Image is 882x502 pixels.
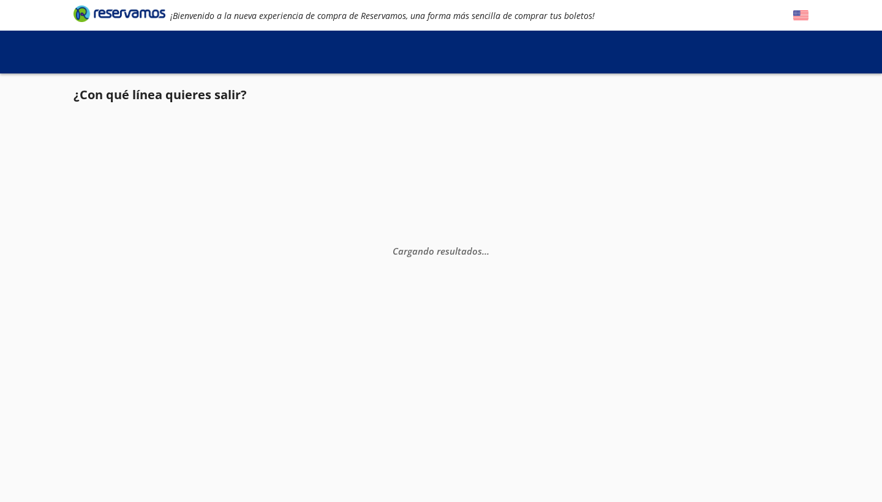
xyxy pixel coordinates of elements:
span: . [487,245,489,257]
em: ¡Bienvenido a la nueva experiencia de compra de Reservamos, una forma más sencilla de comprar tus... [170,10,595,21]
button: English [793,8,809,23]
i: Brand Logo [73,4,165,23]
span: . [482,245,484,257]
span: . [484,245,487,257]
em: Cargando resultados [393,245,489,257]
p: ¿Con qué línea quieres salir? [73,86,247,104]
a: Brand Logo [73,4,165,26]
